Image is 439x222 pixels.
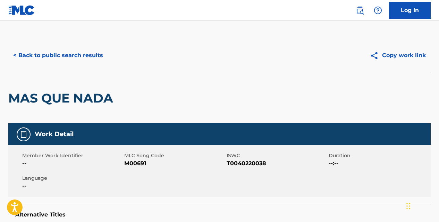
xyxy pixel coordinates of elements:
[374,6,382,15] img: help
[227,159,327,168] span: T0040220038
[22,182,123,190] span: --
[389,2,431,19] a: Log In
[329,152,429,159] span: Duration
[124,152,225,159] span: MLC Song Code
[15,211,424,218] h5: Alternative Titles
[8,5,35,15] img: MLC Logo
[8,90,117,106] h2: MAS QUE NADA
[404,189,439,222] iframe: Chat Widget
[353,3,367,17] a: Public Search
[370,51,382,60] img: Copy work link
[227,152,327,159] span: ISWC
[406,196,411,216] div: Drag
[19,130,28,139] img: Work Detail
[356,6,364,15] img: search
[22,175,123,182] span: Language
[371,3,385,17] div: Help
[329,159,429,168] span: --:--
[22,152,123,159] span: Member Work Identifier
[22,159,123,168] span: --
[124,159,225,168] span: M00691
[365,47,431,64] button: Copy work link
[35,130,74,138] h5: Work Detail
[8,47,108,64] button: < Back to public search results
